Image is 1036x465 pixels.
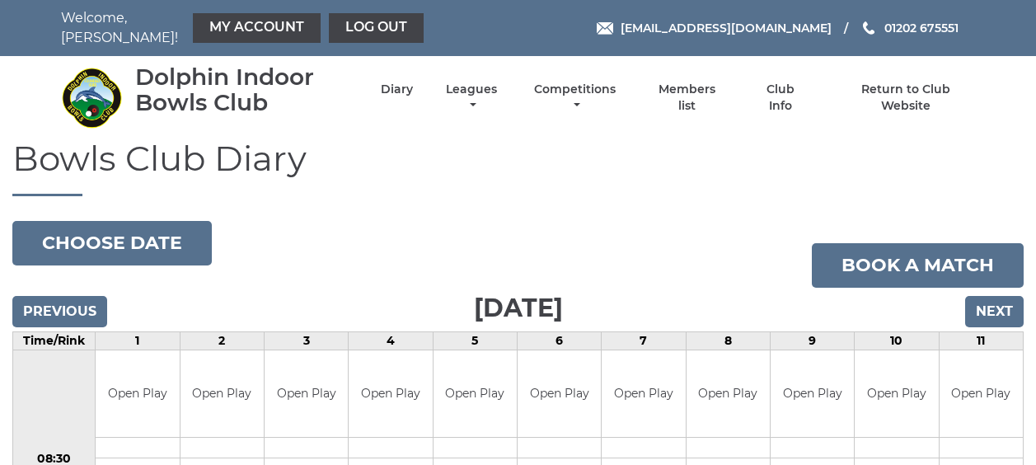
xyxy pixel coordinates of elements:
[12,296,107,327] input: Previous
[940,350,1023,437] td: Open Play
[517,332,601,350] td: 6
[135,64,352,115] div: Dolphin Indoor Bowls Club
[180,350,264,437] td: Open Play
[771,350,854,437] td: Open Play
[597,22,613,35] img: Email
[863,21,874,35] img: Phone us
[770,332,854,350] td: 9
[884,21,959,35] span: 01202 675551
[812,243,1024,288] a: Book a match
[649,82,724,114] a: Members list
[381,82,413,97] a: Diary
[329,13,424,43] a: Log out
[61,8,428,48] nav: Welcome, [PERSON_NAME]!
[265,350,348,437] td: Open Play
[754,82,808,114] a: Club Info
[602,350,685,437] td: Open Play
[939,332,1023,350] td: 11
[531,82,621,114] a: Competitions
[602,332,686,350] td: 7
[61,67,123,129] img: Dolphin Indoor Bowls Club
[836,82,975,114] a: Return to Club Website
[621,21,832,35] span: [EMAIL_ADDRESS][DOMAIN_NAME]
[518,350,601,437] td: Open Play
[96,332,180,350] td: 1
[349,332,433,350] td: 4
[96,350,179,437] td: Open Play
[180,332,264,350] td: 2
[12,139,1024,196] h1: Bowls Club Diary
[855,350,938,437] td: Open Play
[687,350,770,437] td: Open Play
[860,19,959,37] a: Phone us 01202 675551
[193,13,321,43] a: My Account
[965,296,1024,327] input: Next
[442,82,501,114] a: Leagues
[686,332,770,350] td: 8
[433,332,517,350] td: 5
[264,332,348,350] td: 3
[12,221,212,265] button: Choose date
[597,19,832,37] a: Email [EMAIL_ADDRESS][DOMAIN_NAME]
[349,350,432,437] td: Open Play
[434,350,517,437] td: Open Play
[855,332,939,350] td: 10
[13,332,96,350] td: Time/Rink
